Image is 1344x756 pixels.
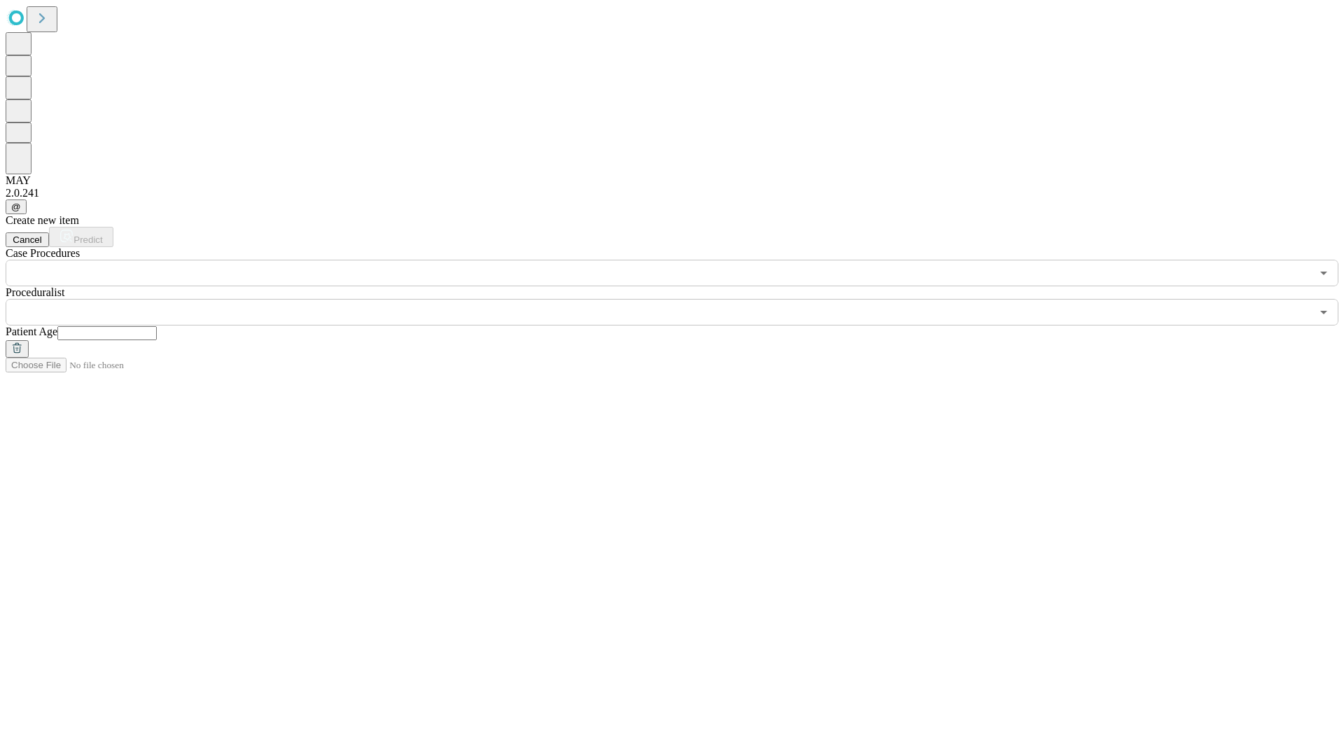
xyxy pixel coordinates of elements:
[6,199,27,214] button: @
[1314,263,1333,283] button: Open
[49,227,113,247] button: Predict
[11,202,21,212] span: @
[6,286,64,298] span: Proceduralist
[6,187,1338,199] div: 2.0.241
[6,174,1338,187] div: MAY
[6,247,80,259] span: Scheduled Procedure
[6,232,49,247] button: Cancel
[13,234,42,245] span: Cancel
[73,234,102,245] span: Predict
[6,325,57,337] span: Patient Age
[1314,302,1333,322] button: Open
[6,214,79,226] span: Create new item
